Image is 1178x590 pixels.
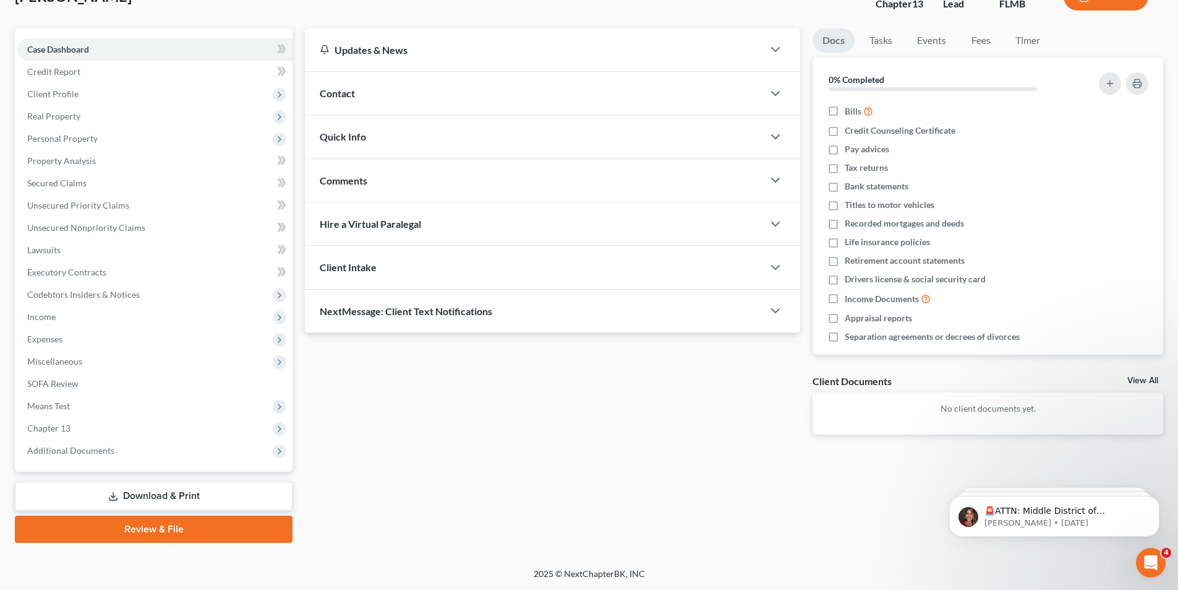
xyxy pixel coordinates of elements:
a: Lawsuits [17,239,292,261]
span: Means Test [27,401,70,411]
span: Real Property [27,111,80,121]
span: Secured Claims [27,178,87,188]
iframe: Intercom notifications message [931,470,1178,557]
a: Events [907,28,956,53]
span: Bank statements [845,180,908,193]
span: NextMessage: Client Text Notifications [320,305,492,317]
a: View All [1127,376,1158,385]
div: Updates & News [320,43,748,56]
span: Retirement account statements [845,254,965,267]
span: Client Profile [27,89,79,99]
p: No client documents yet. [822,402,1153,415]
a: SOFA Review [17,373,292,395]
span: Miscellaneous [27,356,82,367]
span: Comments [320,175,367,186]
a: Tasks [860,28,902,53]
a: Secured Claims [17,172,292,194]
a: Fees [961,28,1001,53]
span: Client Intake [320,261,377,273]
span: Personal Property [27,133,98,144]
a: Credit Report [17,61,292,83]
a: Unsecured Nonpriority Claims [17,217,292,239]
span: Life insurance policies [845,236,930,248]
span: Credit Report [27,66,80,77]
a: Download & Print [15,482,292,511]
span: SOFA Review [27,378,79,389]
span: Unsecured Nonpriority Claims [27,222,145,233]
span: Income [27,311,56,322]
div: 2025 © NextChapterBK, INC [237,568,942,590]
a: Property Analysis [17,150,292,172]
span: Pay advices [845,143,889,155]
span: Chapter 13 [27,423,70,433]
iframe: Intercom live chat [1136,548,1166,578]
span: Codebtors Insiders & Notices [27,289,140,300]
span: Property Analysis [27,155,96,166]
span: Expenses [27,334,62,344]
a: Review & File [15,516,292,543]
span: Separation agreements or decrees of divorces [845,331,1020,343]
span: Drivers license & social security card [845,273,986,285]
span: Tax returns [845,162,888,174]
span: Titles to motor vehicles [845,199,934,211]
span: Unsecured Priority Claims [27,200,129,210]
span: Credit Counseling Certificate [845,124,955,137]
span: Bills [845,105,861,118]
a: Timer [1005,28,1050,53]
div: Client Documents [813,375,892,388]
a: Docs [813,28,855,53]
span: Appraisal reports [845,312,912,324]
a: Case Dashboard [17,38,292,61]
span: Additional Documents [27,445,114,456]
span: Case Dashboard [27,44,89,54]
a: Unsecured Priority Claims [17,194,292,217]
span: Hire a Virtual Paralegal [320,218,421,230]
span: Recorded mortgages and deeds [845,217,964,230]
span: Executory Contracts [27,267,106,277]
span: Quick Info [320,131,366,142]
strong: 0% Completed [829,74,884,85]
span: Income Documents [845,293,919,305]
span: 4 [1161,548,1171,558]
span: Contact [320,87,355,99]
span: Lawsuits [27,245,61,255]
a: Executory Contracts [17,261,292,284]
